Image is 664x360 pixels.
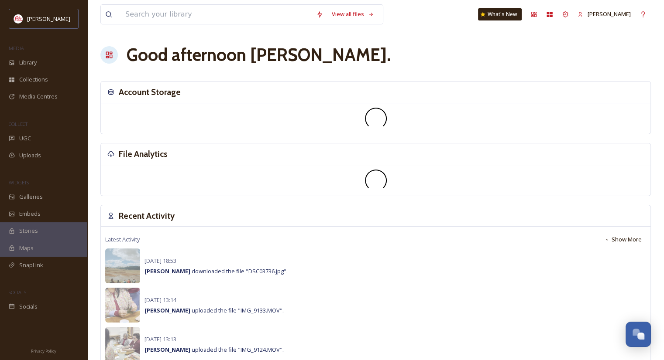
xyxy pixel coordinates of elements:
h3: File Analytics [119,148,168,160]
span: MEDIA [9,45,24,51]
span: COLLECT [9,121,28,127]
img: adb71d21-8d43-4216-a877-47a107a5d05a.jpg [105,288,140,323]
span: SOCIALS [9,289,26,295]
span: Media Centres [19,92,58,101]
strong: [PERSON_NAME] [144,306,190,314]
span: [PERSON_NAME] [27,15,70,23]
a: What's New [478,8,522,20]
span: [DATE] 13:13 [144,335,176,343]
input: Search your library [121,5,312,24]
span: Latest Activity [105,235,140,244]
span: uploaded the file "IMG_9133.MOV". [144,306,284,314]
h3: Account Storage [119,86,181,98]
span: UGC [19,134,31,143]
span: Galleries [19,193,43,201]
strong: [PERSON_NAME] [144,267,190,275]
a: [PERSON_NAME] [573,6,635,23]
span: [PERSON_NAME] [588,10,631,18]
span: Privacy Policy [31,348,56,354]
span: [DATE] 13:14 [144,296,176,304]
a: Privacy Policy [31,345,56,356]
span: Uploads [19,151,41,160]
span: Stories [19,227,38,235]
img: images%20(1).png [14,14,23,23]
span: Library [19,58,37,67]
span: Collections [19,75,48,84]
span: WIDGETS [9,179,29,186]
h3: Recent Activity [119,210,175,222]
a: View all files [327,6,378,23]
button: Show More [600,231,646,248]
strong: [PERSON_NAME] [144,346,190,353]
span: downloaded the file "DSC03736.jpg". [144,267,288,275]
button: Open Chat [626,322,651,347]
span: uploaded the file "IMG_9124.MOV". [144,346,284,353]
span: Embeds [19,210,41,218]
span: SnapLink [19,261,43,269]
span: Socials [19,302,38,311]
span: [DATE] 18:53 [144,257,176,265]
h1: Good afternoon [PERSON_NAME] . [127,42,391,68]
img: 9G09ukj0ESYAAAAAAAFZ4QDSC03736.jpg [105,248,140,283]
span: Maps [19,244,34,252]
